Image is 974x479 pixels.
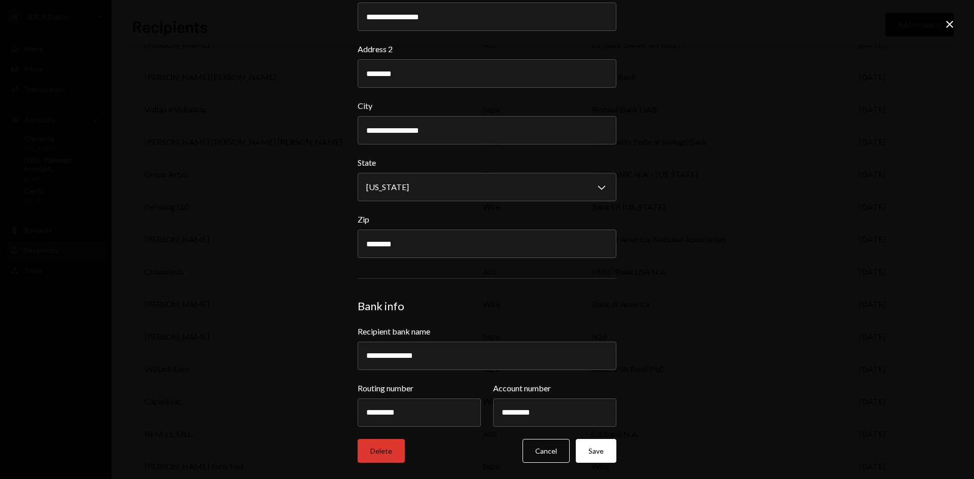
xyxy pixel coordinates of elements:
[493,382,616,394] label: Account number
[358,439,405,463] button: Delete
[358,100,616,112] label: City
[358,299,616,313] div: Bank info
[358,173,616,201] button: State
[576,439,616,463] button: Save
[358,213,616,226] label: Zip
[358,43,616,55] label: Address 2
[358,325,616,338] label: Recipient bank name
[523,439,570,463] button: Cancel
[358,157,616,169] label: State
[358,382,481,394] label: Routing number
